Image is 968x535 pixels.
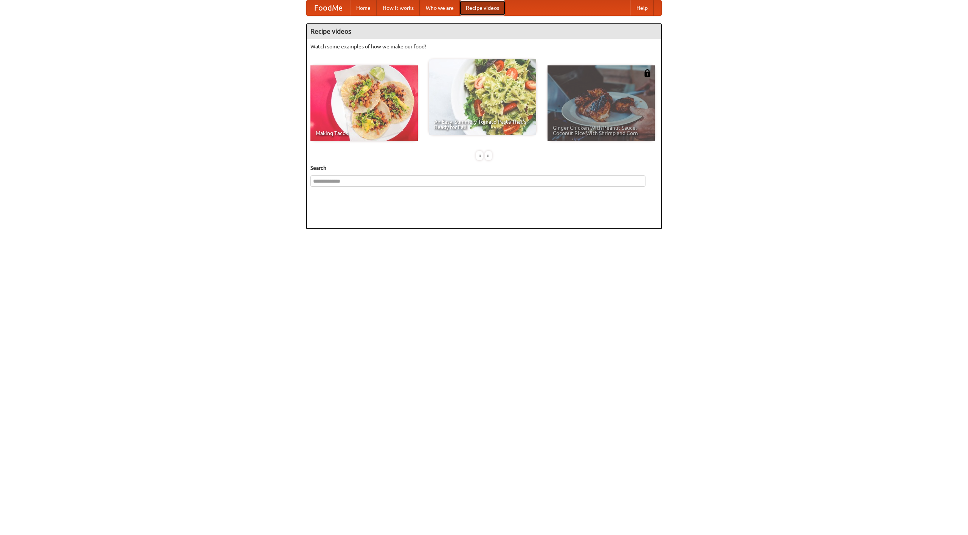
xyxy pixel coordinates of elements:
div: « [476,151,483,160]
a: Who we are [420,0,460,16]
a: An Easy, Summery Tomato Pasta That's Ready for Fall [429,59,536,135]
h5: Search [310,164,658,172]
span: An Easy, Summery Tomato Pasta That's Ready for Fall [434,119,531,130]
h4: Recipe videos [307,24,661,39]
a: Home [350,0,377,16]
a: FoodMe [307,0,350,16]
img: 483408.png [644,69,651,77]
a: Help [630,0,654,16]
div: » [485,151,492,160]
a: How it works [377,0,420,16]
span: Making Tacos [316,130,413,136]
a: Recipe videos [460,0,505,16]
a: Making Tacos [310,65,418,141]
p: Watch some examples of how we make our food! [310,43,658,50]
